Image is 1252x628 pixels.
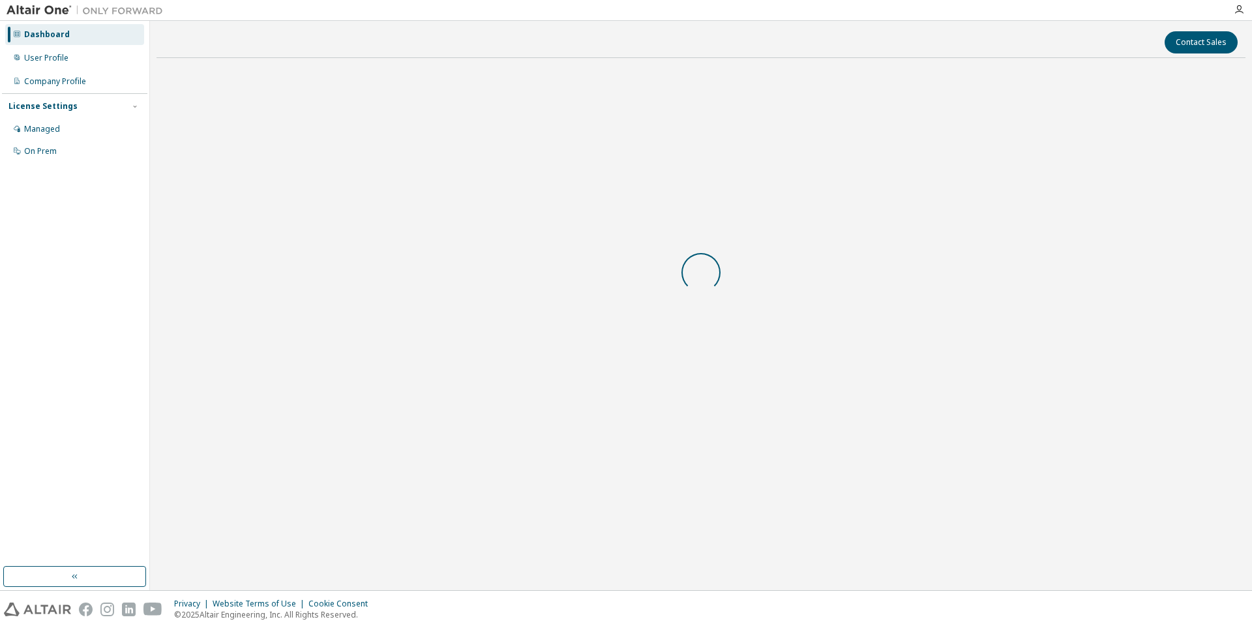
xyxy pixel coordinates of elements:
img: Altair One [7,4,170,17]
p: © 2025 Altair Engineering, Inc. All Rights Reserved. [174,609,376,620]
img: instagram.svg [100,603,114,616]
div: User Profile [24,53,68,63]
div: Privacy [174,599,213,609]
button: Contact Sales [1165,31,1238,53]
div: Cookie Consent [308,599,376,609]
div: Website Terms of Use [213,599,308,609]
img: facebook.svg [79,603,93,616]
img: altair_logo.svg [4,603,71,616]
img: linkedin.svg [122,603,136,616]
div: On Prem [24,146,57,157]
img: youtube.svg [143,603,162,616]
div: Dashboard [24,29,70,40]
div: Managed [24,124,60,134]
div: Company Profile [24,76,86,87]
div: License Settings [8,101,78,112]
